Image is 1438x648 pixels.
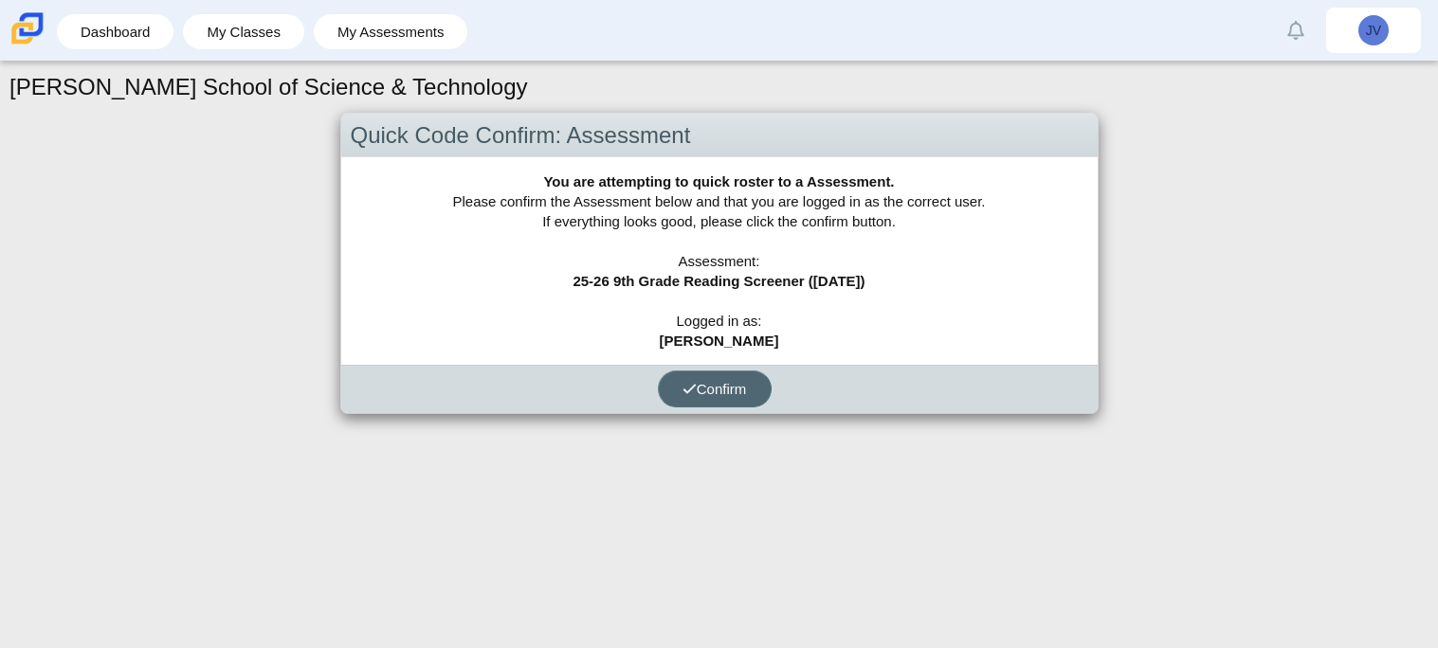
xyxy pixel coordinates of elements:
img: Carmen School of Science & Technology [8,9,47,48]
span: JV [1366,24,1381,37]
b: [PERSON_NAME] [660,333,779,349]
span: Confirm [683,381,747,397]
button: Confirm [658,370,772,407]
b: You are attempting to quick roster to a Assessment. [543,173,894,189]
h1: [PERSON_NAME] School of Science & Technology [9,71,528,103]
a: My Assessments [323,14,459,49]
a: My Classes [192,14,295,49]
b: 25-26 9th Grade Reading Screener ([DATE]) [573,273,865,289]
a: Dashboard [66,14,164,49]
div: Please confirm the Assessment below and that you are logged in as the correct user. If everything... [341,157,1098,365]
div: Quick Code Confirm: Assessment [341,114,1098,158]
a: JV [1326,8,1421,53]
a: Alerts [1275,9,1317,51]
a: Carmen School of Science & Technology [8,35,47,51]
